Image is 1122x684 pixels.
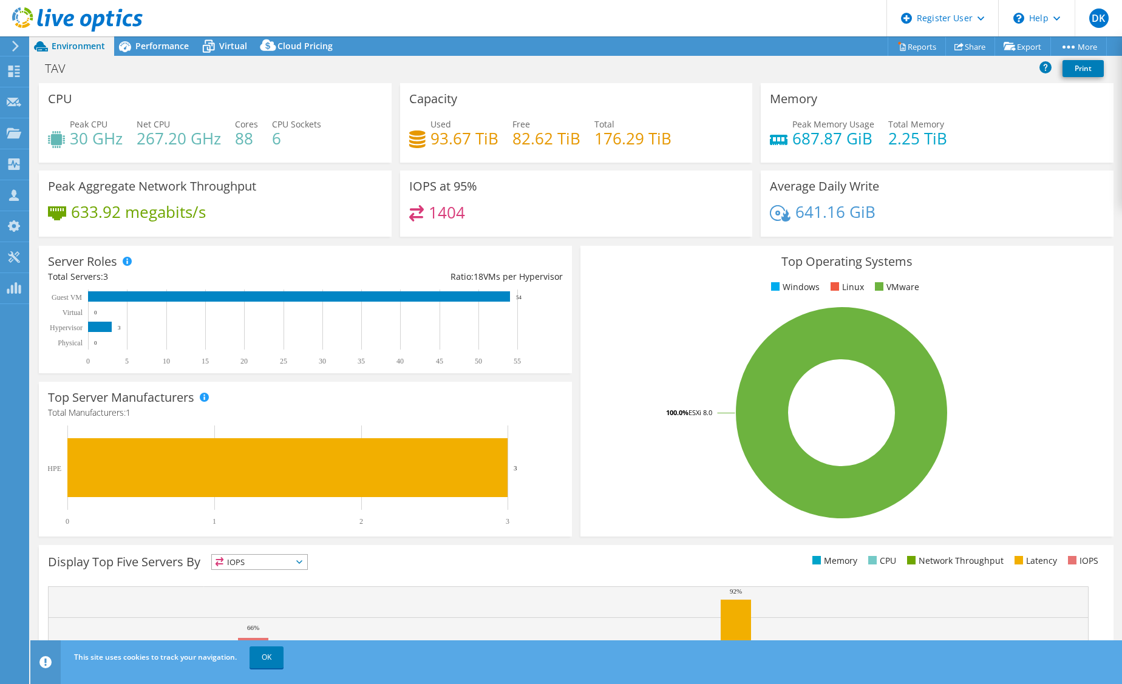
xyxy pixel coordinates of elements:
[94,340,97,346] text: 0
[52,40,105,52] span: Environment
[137,132,221,145] h4: 267.20 GHz
[48,406,563,419] h4: Total Manufacturers:
[888,37,946,56] a: Reports
[1050,37,1107,56] a: More
[135,40,189,52] span: Performance
[48,255,117,268] h3: Server Roles
[768,280,820,294] li: Windows
[212,517,216,526] text: 1
[118,325,121,331] text: 3
[235,132,258,145] h4: 88
[39,62,84,75] h1: TAV
[1062,60,1104,77] a: Print
[247,624,259,631] text: 66%
[430,118,451,130] span: Used
[994,37,1051,56] a: Export
[48,92,72,106] h3: CPU
[828,280,864,294] li: Linux
[48,270,305,283] div: Total Servers:
[305,270,563,283] div: Ratio: VMs per Hypervisor
[666,408,688,417] tspan: 100.0%
[475,357,482,365] text: 50
[514,357,521,365] text: 55
[235,118,258,130] span: Cores
[514,464,517,472] text: 3
[430,132,498,145] h4: 93.67 TiB
[436,357,443,365] text: 45
[429,206,465,219] h4: 1404
[809,554,857,567] li: Memory
[888,132,947,145] h4: 2.25 TiB
[48,391,194,404] h3: Top Server Manufacturers
[865,554,896,567] li: CPU
[63,308,83,317] text: Virtual
[250,646,284,668] a: OK
[50,323,83,332] text: Hypervisor
[474,271,483,282] span: 18
[240,357,248,365] text: 20
[770,92,817,106] h3: Memory
[70,118,107,130] span: Peak CPU
[730,587,742,595] text: 92%
[904,554,1004,567] li: Network Throughput
[512,132,580,145] h4: 82.62 TiB
[94,310,97,316] text: 0
[945,37,995,56] a: Share
[66,517,69,526] text: 0
[319,357,326,365] text: 30
[688,408,712,417] tspan: ESXi 8.0
[272,118,321,130] span: CPU Sockets
[280,357,287,365] text: 25
[358,357,365,365] text: 35
[48,180,256,193] h3: Peak Aggregate Network Throughput
[1089,8,1109,28] span: DK
[590,255,1104,268] h3: Top Operating Systems
[272,132,321,145] h4: 6
[86,357,90,365] text: 0
[792,132,874,145] h4: 687.87 GiB
[888,118,944,130] span: Total Memory
[126,407,131,418] span: 1
[125,357,129,365] text: 5
[396,357,404,365] text: 40
[219,40,247,52] span: Virtual
[770,180,879,193] h3: Average Daily Write
[594,132,671,145] h4: 176.29 TiB
[103,271,108,282] span: 3
[1065,554,1098,567] li: IOPS
[58,339,83,347] text: Physical
[792,118,874,130] span: Peak Memory Usage
[409,180,477,193] h3: IOPS at 95%
[359,517,363,526] text: 2
[202,357,209,365] text: 15
[212,555,307,569] span: IOPS
[1011,554,1057,567] li: Latency
[512,118,530,130] span: Free
[74,652,237,662] span: This site uses cookies to track your navigation.
[795,205,875,218] h4: 641.16 GiB
[516,294,522,300] text: 54
[506,517,509,526] text: 3
[409,92,457,106] h3: Capacity
[1013,13,1024,24] svg: \n
[70,132,123,145] h4: 30 GHz
[71,205,206,218] h4: 633.92 megabits/s
[594,118,614,130] span: Total
[137,118,170,130] span: Net CPU
[47,464,61,473] text: HPE
[52,293,82,302] text: Guest VM
[163,357,170,365] text: 10
[872,280,919,294] li: VMware
[277,40,333,52] span: Cloud Pricing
